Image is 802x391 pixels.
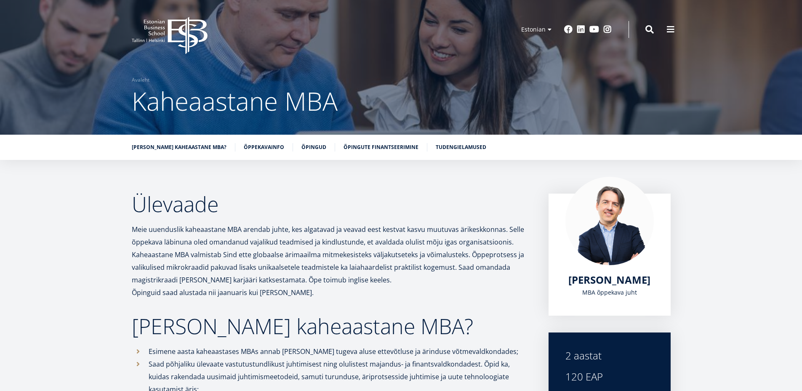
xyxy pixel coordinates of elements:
a: Facebook [564,25,573,34]
a: Tudengielamused [436,143,486,152]
a: Õpingute finantseerimine [344,143,418,152]
p: Esimene aasta kaheaastases MBAs annab [PERSON_NAME] tugeva aluse ettevõtluse ja ärinduse võtmeval... [149,345,532,358]
span: [PERSON_NAME] [568,273,650,287]
h2: Ülevaade [132,194,532,215]
span: Kaheaastane MBA [132,84,338,118]
p: Õpinguid saad alustada nii jaanuaris kui [PERSON_NAME]. [132,286,532,299]
p: Meie uuenduslik kaheaastane MBA arendab juhte, kes algatavad ja veavad eest kestvat kasvu muutuva... [132,223,532,286]
a: Linkedin [577,25,585,34]
a: [PERSON_NAME] [568,274,650,286]
a: [PERSON_NAME] kaheaastane MBA? [132,143,226,152]
div: 120 EAP [565,370,654,383]
div: MBA õppekava juht [565,286,654,299]
a: Youtube [589,25,599,34]
a: Instagram [603,25,612,34]
div: 2 aastat [565,349,654,362]
img: Marko Rillo [565,177,654,265]
a: Avaleht [132,76,149,84]
a: Õpingud [301,143,326,152]
h2: [PERSON_NAME] kaheaastane MBA? [132,316,532,337]
a: Õppekavainfo [244,143,284,152]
